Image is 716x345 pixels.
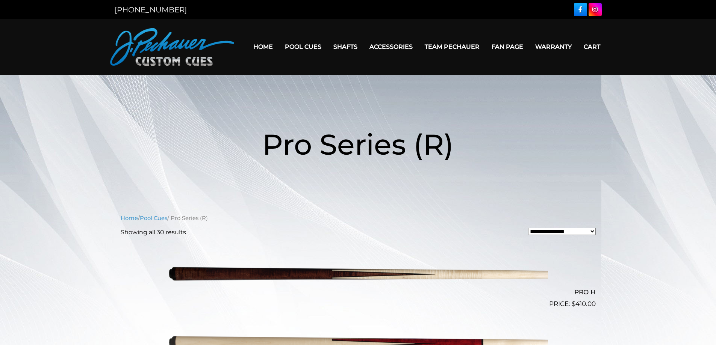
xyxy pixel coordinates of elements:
a: Pool Cues [279,37,327,56]
a: Accessories [363,37,419,56]
a: Pool Cues [140,215,167,221]
a: Home [121,215,138,221]
img: Pechauer Custom Cues [110,28,234,66]
a: Cart [578,37,606,56]
a: Shafts [327,37,363,56]
span: Pro Series (R) [262,127,454,162]
a: [PHONE_NUMBER] [115,5,187,14]
span: $ [572,300,575,307]
a: Fan Page [486,37,529,56]
select: Shop order [528,228,596,235]
nav: Breadcrumb [121,214,596,222]
a: PRO H $410.00 [121,243,596,309]
h2: PRO H [121,285,596,299]
img: PRO H [168,243,548,306]
bdi: 410.00 [572,300,596,307]
a: Home [247,37,279,56]
a: Warranty [529,37,578,56]
a: Team Pechauer [419,37,486,56]
p: Showing all 30 results [121,228,186,237]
